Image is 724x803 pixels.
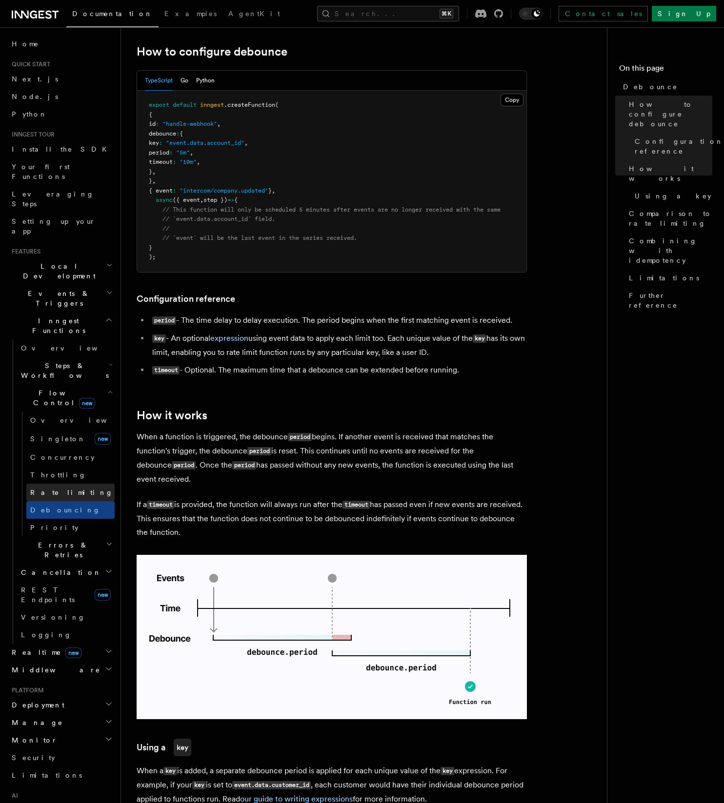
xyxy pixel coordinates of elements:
[159,3,222,26] a: Examples
[30,471,86,479] span: Throttling
[8,316,105,335] span: Inngest Functions
[8,131,55,138] span: Inngest tour
[17,361,109,380] span: Steps & Workflows
[625,160,712,187] a: How it works
[79,398,95,409] span: new
[8,312,115,339] button: Inngest Functions
[152,366,180,374] code: timeout
[149,168,152,175] span: }
[149,139,159,146] span: key
[652,6,716,21] a: Sign Up
[26,411,115,429] a: Overview
[12,754,55,762] span: Security
[137,498,527,539] p: If a is provided, the function will always run after the has passed even if new events are receiv...
[12,145,113,153] span: Install the SDK
[224,101,275,108] span: .createFunction
[152,168,156,175] span: ,
[149,149,169,156] span: period
[12,217,96,235] span: Setting up your app
[519,8,543,20] button: Toggle dark mode
[169,149,173,156] span: :
[162,235,357,241] span: // `event` will be the last event in the series received.
[17,536,115,564] button: Errors & Retries
[17,411,115,536] div: Flow Controlnew
[30,453,95,461] span: Concurrency
[8,185,115,213] a: Leveraging Steps
[619,78,712,96] a: Debounce
[8,88,115,105] a: Node.js
[8,339,115,644] div: Inngest Functions
[8,261,106,281] span: Local Development
[8,686,44,694] span: Platform
[8,60,50,68] span: Quick start
[244,139,248,146] span: ,
[288,433,312,441] code: period
[163,767,177,775] code: key
[159,139,162,146] span: :
[12,75,58,83] span: Next.js
[8,647,81,657] span: Realtime
[26,449,115,466] a: Concurrency
[30,416,131,424] span: Overview
[30,524,79,531] span: Priority
[137,292,235,306] a: Configuration reference
[473,334,486,343] code: key
[164,10,217,18] span: Examples
[180,130,183,137] span: {
[173,101,197,108] span: default
[12,190,94,208] span: Leveraging Steps
[181,71,188,91] button: Go
[17,608,115,626] a: Versioning
[8,70,115,88] a: Next.js
[149,158,173,165] span: timeout
[95,433,111,445] span: new
[72,10,153,18] span: Documentation
[232,781,311,789] code: event.data.customer_id
[8,749,115,766] a: Security
[174,739,191,756] code: key
[222,3,286,26] a: AgentKit
[8,714,115,731] button: Manage
[162,206,501,213] span: // This function will only be scheduled 5 minutes after events are no longer received with the same
[197,158,200,165] span: ,
[30,506,101,514] span: Debouncing
[441,767,454,775] code: key
[8,35,115,53] a: Home
[152,334,166,343] code: key
[26,519,115,536] a: Priority
[192,781,206,789] code: key
[12,163,70,180] span: Your first Functions
[95,589,111,601] span: new
[8,718,63,727] span: Manage
[137,45,287,59] a: How to configure debounce
[8,661,115,679] button: Middleware
[625,205,712,232] a: Comparison to rate limiting
[173,196,200,203] span: ({ event
[342,501,370,509] code: timeout
[623,82,678,92] span: Debounce
[26,484,115,501] a: Rate limiting
[162,120,217,127] span: "handle-webhook"
[149,177,152,184] span: }
[17,388,107,408] span: Flow Control
[152,177,156,184] span: ,
[196,71,215,91] button: Python
[8,665,101,675] span: Middleware
[180,187,268,194] span: "intercom/company.updated"
[629,209,712,228] span: Comparison to rate limiting
[625,232,712,269] a: Combining with idempotency
[162,215,275,222] span: // `event.data.account_id` field.
[17,339,115,357] a: Overview
[149,363,527,377] li: - Optional. The maximum time that a debounce can be extended before running.
[631,187,712,205] a: Using a key
[227,196,234,203] span: =>
[12,110,47,118] span: Python
[8,213,115,240] a: Setting up your app
[635,137,724,156] span: Configuration reference
[26,466,115,484] a: Throttling
[17,626,115,644] a: Logging
[12,771,82,779] span: Limitations
[149,332,527,359] li: - An optional using event data to apply each limit too. Each unique value of the has its own limi...
[137,739,191,756] a: Using akey
[8,792,18,800] span: AI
